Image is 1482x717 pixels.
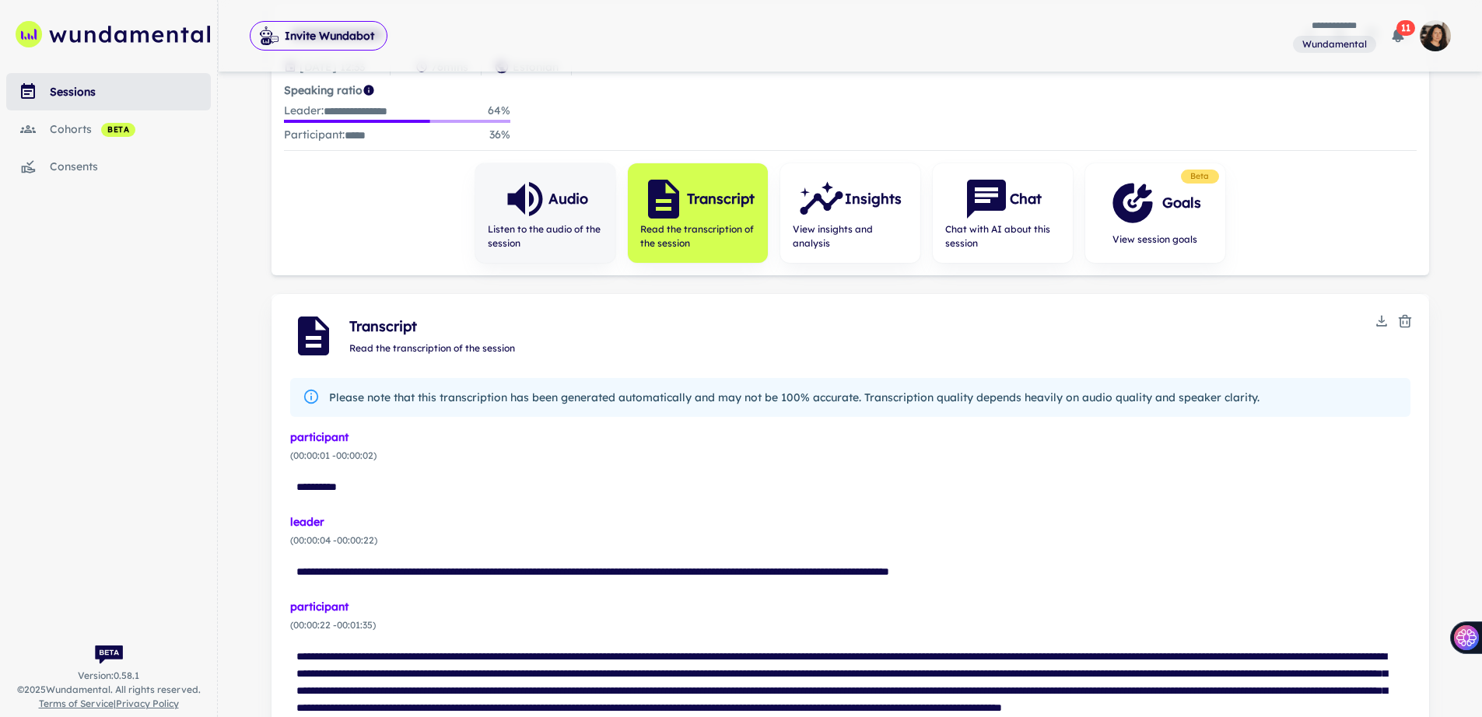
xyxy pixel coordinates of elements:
span: View session goals [1109,233,1201,247]
h6: Chat [1010,188,1042,210]
span: ( 00:00:04 - 00:00:22 ) [290,533,1410,547]
div: consents [50,158,211,175]
a: Privacy Policy [116,698,179,709]
span: Wundamental [1296,37,1373,51]
span: © 2025 Wundamental. All rights reserved. [17,683,201,697]
div: participant [290,599,1410,615]
a: consents [6,148,211,185]
div: sessions [50,83,211,100]
a: sessions [6,73,211,110]
h6: Insights [845,188,902,210]
button: Invite Wundabot [250,21,387,51]
a: Terms of Service [39,698,114,709]
button: GoalsView session goals [1085,163,1225,263]
svg: Coach/coachee ideal ratio of speaking is roughly 20:80. Mentor/mentee ideal ratio of speaking is ... [363,84,375,96]
strong: Speaking ratio [284,83,363,97]
span: Invite Wundabot to record a meeting [250,20,387,51]
span: Transcript [349,316,1370,338]
button: InsightsView insights and analysis [780,163,920,263]
span: Listen to the audio of the session [488,222,603,250]
span: View insights and analysis [793,222,908,250]
span: Read the transcription of the session [349,342,515,354]
h6: Audio [548,188,588,210]
img: photoURL [1420,20,1451,51]
span: Chat with AI about this session [945,222,1060,250]
div: cohorts [50,121,211,138]
button: AudioListen to the audio of the session [475,163,615,263]
a: cohorts beta [6,110,211,148]
h6: Goals [1162,192,1201,214]
button: ChatChat with AI about this session [933,163,1073,263]
span: Version: 0.58.1 [78,669,139,683]
button: TranscriptRead the transcription of the session [628,163,768,263]
span: ( 00:00:01 - 00:00:02 ) [290,449,1410,463]
button: Delete [1393,310,1417,333]
div: Please note that this transcription has been generated automatically and may not be 100% accurate... [329,383,1260,412]
span: 11 [1396,20,1415,36]
p: 36 % [489,126,510,144]
h6: Transcript [687,188,755,210]
button: Download [1370,310,1393,333]
span: Read the transcription of the session [640,222,755,250]
span: Beta [1184,170,1216,183]
p: Participant : [284,126,366,144]
button: 11 [1382,20,1414,51]
div: leader [290,514,1410,530]
p: 64 % [488,102,510,120]
span: beta [101,124,135,136]
span: You are a member of this workspace. Contact your workspace owner for assistance. [1293,34,1376,54]
p: Leader : [284,102,387,120]
div: participant [290,429,1410,446]
span: | [39,697,179,711]
span: ( 00:00:22 - 00:01:35 ) [290,618,1410,632]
